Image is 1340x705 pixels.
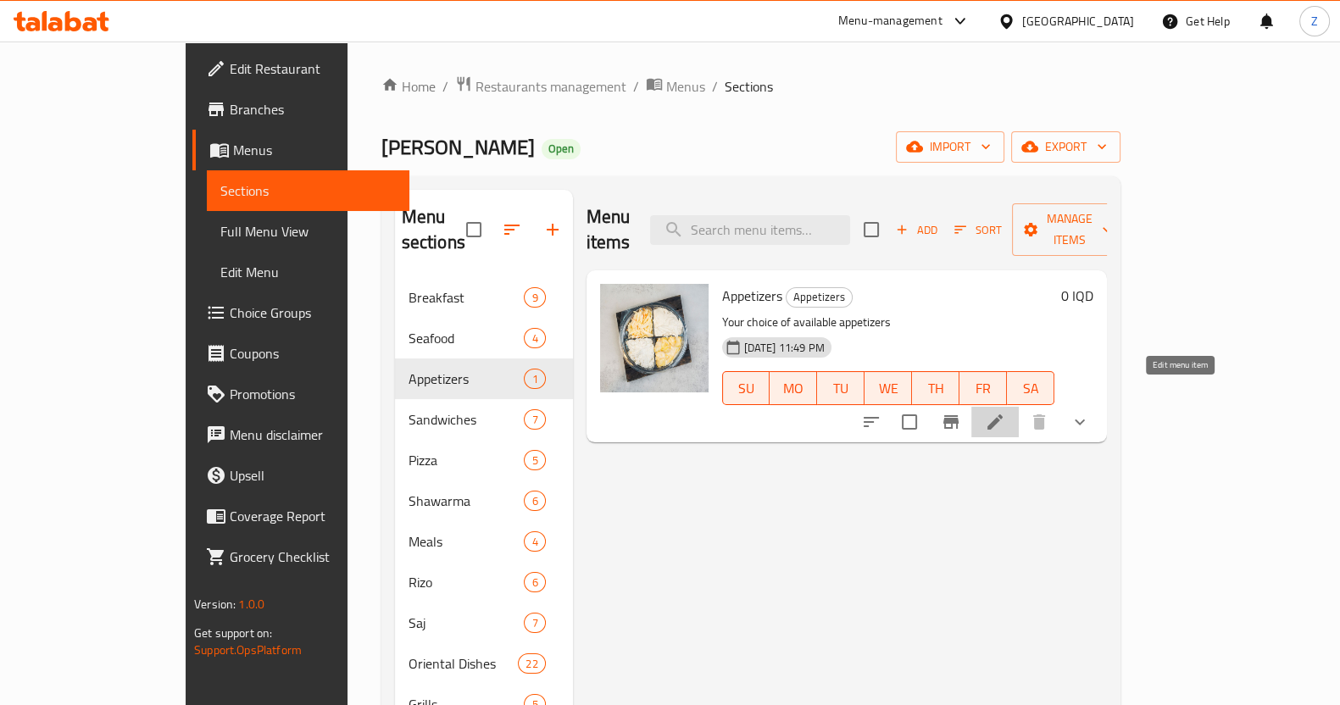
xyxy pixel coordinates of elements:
span: Full Menu View [220,221,396,241]
span: TH [919,376,953,401]
span: Appetizers [722,283,782,308]
a: Upsell [192,455,409,496]
button: export [1011,131,1120,163]
div: Oriental Dishes22 [395,643,573,684]
a: Support.OpsPlatform [194,639,302,661]
div: items [524,491,545,511]
button: WE [865,371,912,405]
div: Rizo6 [395,562,573,602]
a: Full Menu View [207,211,409,252]
span: 4 [525,330,544,347]
span: 1 [525,371,544,387]
a: Coupons [192,333,409,374]
span: [DATE] 11:49 PM [737,340,831,356]
input: search [650,215,850,245]
span: SA [1014,376,1048,401]
span: Menu disclaimer [230,425,396,445]
button: TH [912,371,959,405]
span: Upsell [230,465,396,486]
span: Sort sections [492,209,532,250]
span: WE [871,376,905,401]
span: Oriental Dishes [409,653,519,674]
span: Pizza [409,450,525,470]
span: Saj [409,613,525,633]
button: SU [722,371,770,405]
a: Promotions [192,374,409,414]
span: Coupons [230,343,396,364]
button: sort-choices [851,402,892,442]
span: Appetizers [409,369,525,389]
span: Select to update [892,404,927,440]
div: Saj7 [395,602,573,643]
h2: Menu items [587,204,631,255]
div: [GEOGRAPHIC_DATA] [1022,12,1134,31]
div: Shawarma6 [395,480,573,521]
div: Sandwiches7 [395,399,573,440]
span: 1.0.0 [238,593,264,615]
span: Select section [853,212,889,247]
button: TU [817,371,865,405]
span: Grocery Checklist [230,547,396,567]
div: Open [542,139,581,159]
a: Menus [192,130,409,170]
div: Breakfast9 [395,277,573,318]
span: Add [893,220,939,240]
span: Sections [725,76,773,97]
button: SA [1007,371,1054,405]
svg: Show Choices [1070,412,1090,432]
span: 6 [525,493,544,509]
button: import [896,131,1004,163]
span: 4 [525,534,544,550]
span: Meals [409,531,525,552]
span: Edit Restaurant [230,58,396,79]
a: Grocery Checklist [192,536,409,577]
span: 9 [525,290,544,306]
span: 6 [525,575,544,591]
div: items [524,531,545,552]
span: SU [730,376,764,401]
span: Shawarma [409,491,525,511]
div: items [518,653,545,674]
div: Appetizers1 [395,358,573,399]
span: Restaurants management [475,76,626,97]
div: Menu-management [838,11,942,31]
div: items [524,369,545,389]
div: items [524,613,545,633]
span: 22 [519,656,544,672]
span: Sort [954,220,1001,240]
h6: 0 IQD [1061,284,1093,308]
div: Appetizers [786,287,853,308]
nav: breadcrumb [381,75,1120,97]
span: Menus [233,140,396,160]
span: 5 [525,452,544,469]
span: Breakfast [409,287,525,308]
a: Restaurants management [455,75,626,97]
a: Branches [192,89,409,130]
button: Add [889,217,943,243]
li: / [712,76,718,97]
span: FR [966,376,1000,401]
a: Edit Restaurant [192,48,409,89]
span: 7 [525,615,544,631]
a: Sections [207,170,409,211]
a: Menus [646,75,705,97]
div: Meals4 [395,521,573,562]
span: import [909,136,991,158]
button: MO [770,371,817,405]
span: Open [542,142,581,156]
div: items [524,328,545,348]
img: Appetizers [600,284,709,392]
div: Seafood4 [395,318,573,358]
span: Select all sections [456,212,492,247]
div: items [524,409,545,430]
a: Menu disclaimer [192,414,409,455]
button: Manage items [1012,203,1126,256]
span: Rizo [409,572,525,592]
span: Coverage Report [230,506,396,526]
